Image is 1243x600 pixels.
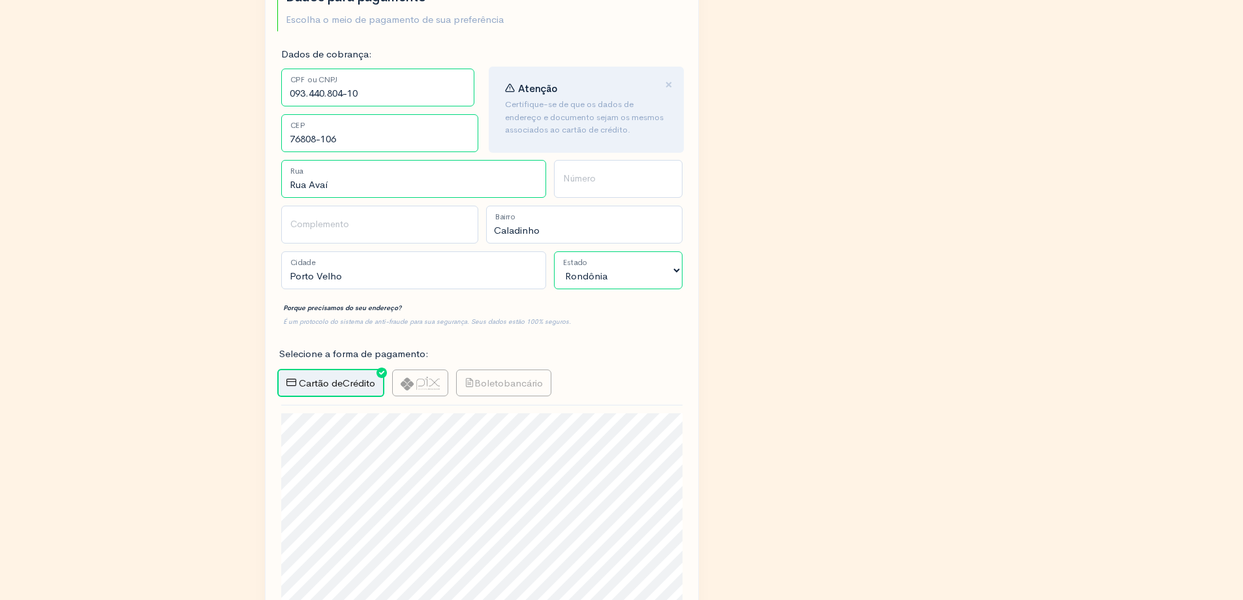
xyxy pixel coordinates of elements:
[665,75,673,94] span: ×
[486,206,683,244] input: Bairro
[281,251,546,289] input: Cidade
[456,370,551,397] label: Boleto
[279,347,429,362] label: Selecione a forma de pagamento:
[554,160,683,198] input: Número
[286,12,504,27] p: Escolha o meio de pagamento de sua preferência
[505,98,668,136] p: Certifique-se de que os dados de endereço e documento sejam os mesmos associados ao cartão de cré...
[665,78,673,93] button: Close
[299,377,343,389] span: Cartão de
[401,377,440,390] img: pix-logo-9c6f7f1e21d0dbbe27cc39d8b486803e509c07734d8fd270ca391423bc61e7ca.png
[281,315,683,328] div: É um protocolo do sistema de anti-fraude para sua segurança. Seus dados estão 100% seguros.
[504,377,543,389] span: bancário
[283,304,401,312] strong: Porque precisamos do seu endereço?
[505,83,668,95] h4: Atenção
[281,206,478,244] input: Complemento
[281,160,546,198] input: Rua
[277,369,384,398] label: Crédito
[281,114,478,152] input: CEP
[281,69,474,106] input: CPF ou CNPJ
[281,47,372,62] label: Dados de cobrança:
